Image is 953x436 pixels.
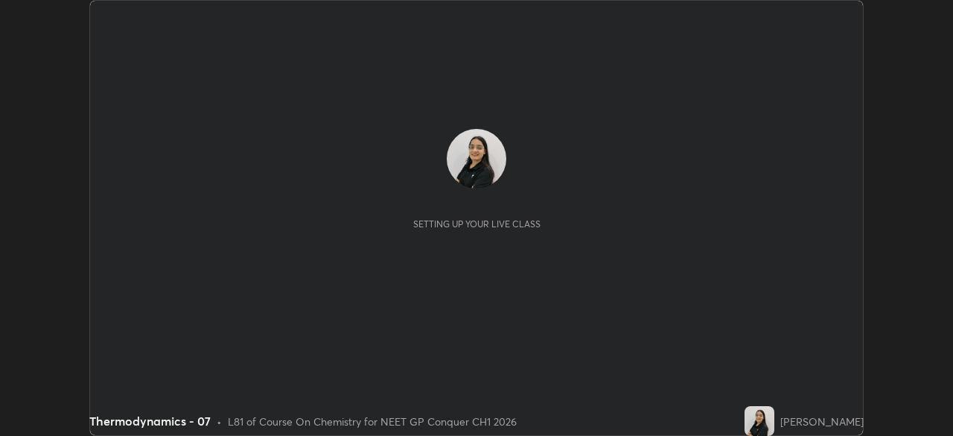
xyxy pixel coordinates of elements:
[217,414,222,429] div: •
[447,129,506,189] img: ecece39d808d43ba862a92e68c384f5b.jpg
[780,414,864,429] div: [PERSON_NAME]
[413,218,541,230] div: Setting up your live class
[89,412,211,430] div: Thermodynamics - 07
[745,406,774,436] img: ecece39d808d43ba862a92e68c384f5b.jpg
[228,414,517,429] div: L81 of Course On Chemistry for NEET GP Conquer CH1 2026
